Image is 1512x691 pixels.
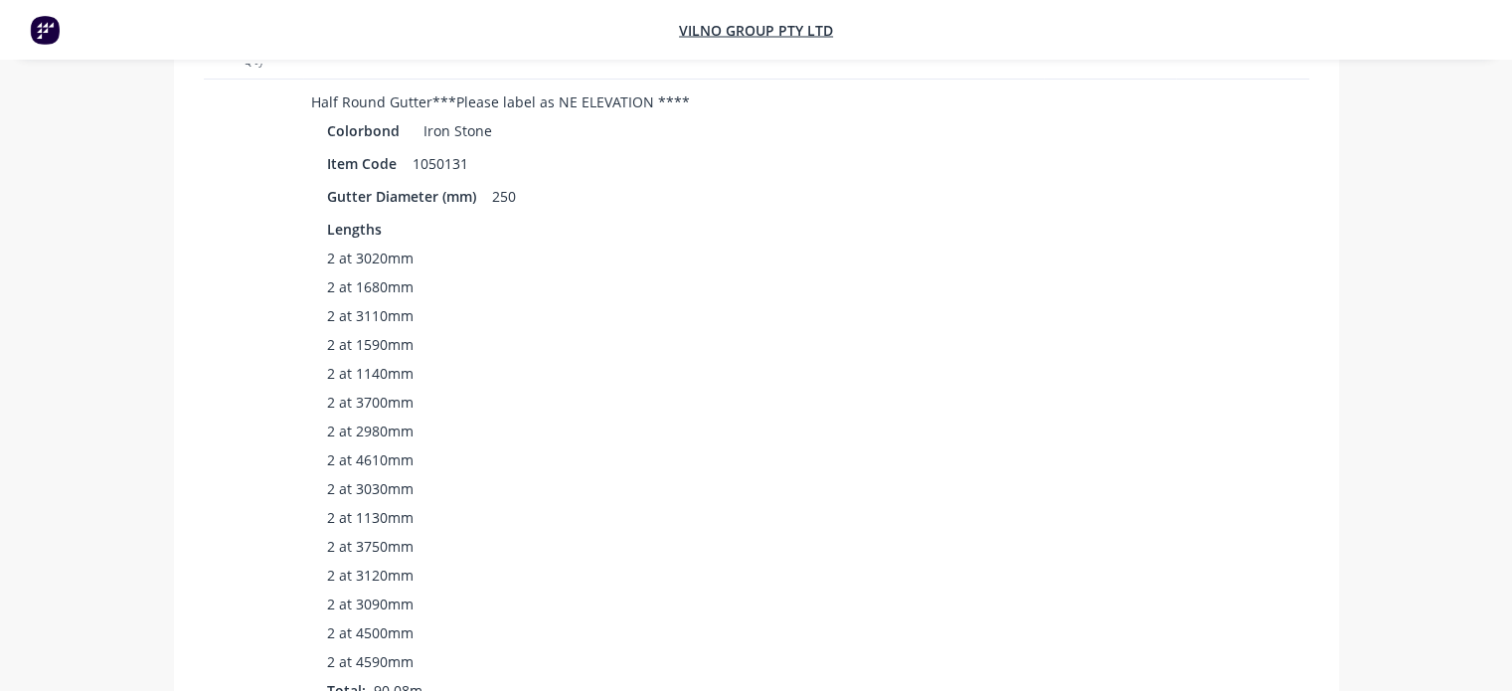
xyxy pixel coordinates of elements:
div: Iron Stone [416,116,492,145]
span: 2 at 3020mm [327,248,414,268]
div: 1050131 [405,149,476,178]
div: 250 [484,182,524,211]
span: 2 at 1680mm [327,276,414,297]
span: 2 at 4500mm [327,622,414,643]
a: Vilno Group Pty Ltd [679,21,833,40]
span: 2 at 3090mm [327,594,414,614]
span: 2 at 3120mm [327,565,414,586]
span: 2 at 3110mm [327,305,414,326]
span: 2 at 3700mm [327,392,414,413]
span: 2 at 3030mm [327,478,414,499]
span: 2 at 1140mm [327,363,414,384]
span: 2 at 1590mm [327,334,414,355]
span: 2 at 4610mm [327,449,414,470]
img: Factory [30,15,60,45]
span: 2 at 1130mm [327,507,414,528]
div: Item Code [327,149,405,178]
div: Gutter Diameter (mm) [327,182,484,211]
span: 2 at 4590mm [327,651,414,672]
div: Colorbond [327,116,408,145]
span: 2 at 3750mm [327,536,414,557]
span: 2 at 2980mm [327,421,414,441]
span: Lengths [327,219,382,240]
span: Half Round Gutter***Please label as NE ELEVATION **** [311,92,690,111]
